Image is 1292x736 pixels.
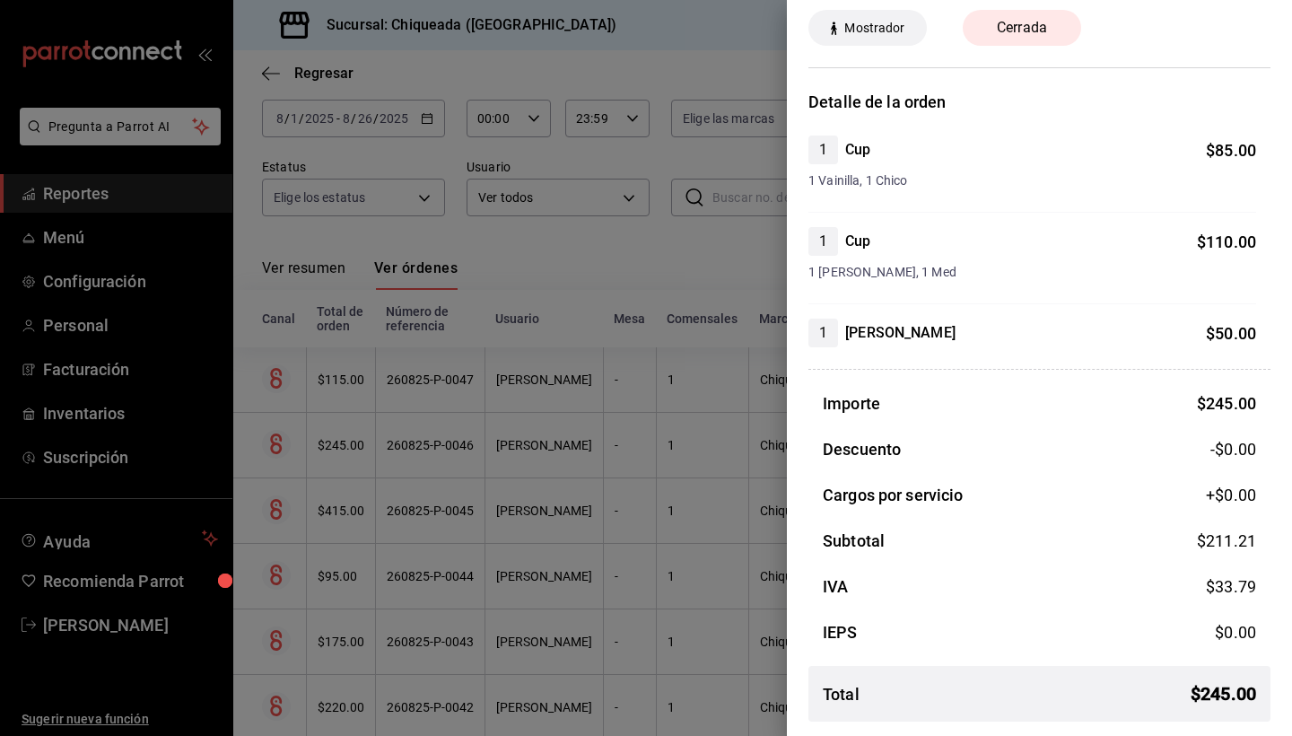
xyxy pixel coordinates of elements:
span: 1 Vainilla, 1 Chico [808,171,1256,190]
h3: Detalle de la orden [808,90,1270,114]
h3: IEPS [823,620,858,644]
span: -$0.00 [1210,437,1256,461]
span: Mostrador [837,19,912,38]
span: Cerrada [986,17,1058,39]
span: 1 [808,139,838,161]
h3: IVA [823,574,848,599]
h4: Cup [845,231,870,252]
span: +$ 0.00 [1206,483,1256,507]
span: $ 85.00 [1206,141,1256,160]
span: $ 245.00 [1197,394,1256,413]
h3: Descuento [823,437,901,461]
span: 1 [808,231,838,252]
span: $ 110.00 [1197,232,1256,251]
span: $ 245.00 [1191,680,1256,707]
span: $ 211.21 [1197,531,1256,550]
span: $ 0.00 [1215,623,1256,642]
h4: [PERSON_NAME] [845,322,956,344]
h4: Cup [845,139,870,161]
span: $ 50.00 [1206,324,1256,343]
h3: Importe [823,391,880,416]
h3: Total [823,682,860,706]
h3: Cargos por servicio [823,483,964,507]
span: 1 [PERSON_NAME], 1 Med [808,263,1256,282]
span: 1 [808,322,838,344]
h3: Subtotal [823,529,885,553]
span: $ 33.79 [1206,577,1256,596]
